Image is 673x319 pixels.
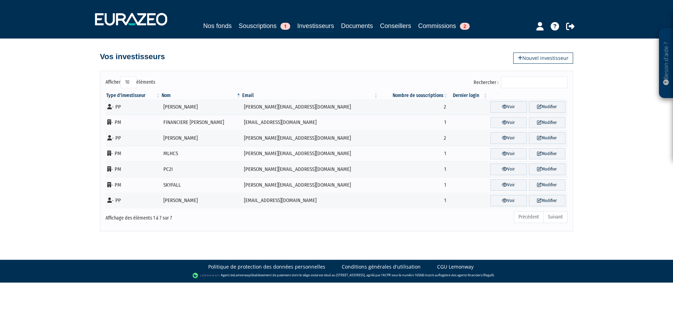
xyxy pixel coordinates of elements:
[161,99,242,115] td: [PERSON_NAME]
[449,92,488,99] th: Dernier login : activer pour trier la colonne par ordre croissant
[234,273,250,278] a: Lemonway
[380,21,411,31] a: Conseillers
[203,21,232,31] a: Nos fonds
[490,132,527,144] a: Voir
[490,148,527,160] a: Voir
[662,32,670,95] p: Besoin d'aide ?
[439,273,494,278] a: Registre des agents financiers (Regafi)
[379,161,449,177] td: 1
[161,146,242,162] td: MLHCS
[106,193,161,209] td: - PP
[379,92,449,99] th: Nombre de souscriptions : activer pour trier la colonne par ordre croissant
[161,161,242,177] td: PC2I
[379,193,449,209] td: 1
[501,76,567,88] input: Rechercher :
[242,193,379,209] td: [EMAIL_ADDRESS][DOMAIN_NAME]
[106,76,155,88] label: Afficher éléments
[379,130,449,146] td: 2
[474,76,567,88] label: Rechercher :
[379,146,449,162] td: 1
[95,13,167,26] img: 1732889491-logotype_eurazeo_blanc_rvb.png
[161,92,242,99] th: Nom : activer pour trier la colonne par ordre d&eacute;croissant
[106,130,161,146] td: - PP
[100,53,165,61] h4: Vos investisseurs
[106,210,292,222] div: Affichage des éléments 1 à 7 sur 7
[529,164,565,175] a: Modifier
[161,177,242,193] td: SKYFALL
[121,76,136,88] select: Afficheréléments
[490,101,527,113] a: Voir
[161,193,242,209] td: [PERSON_NAME]
[161,130,242,146] td: [PERSON_NAME]
[192,272,219,279] img: logo-lemonway.png
[529,132,565,144] a: Modifier
[106,177,161,193] td: - PM
[242,161,379,177] td: [PERSON_NAME][EMAIL_ADDRESS][DOMAIN_NAME]
[529,195,565,207] a: Modifier
[529,117,565,129] a: Modifier
[488,92,567,99] th: &nbsp;
[490,195,527,207] a: Voir
[437,263,474,270] a: CGU Lemonway
[242,99,379,115] td: [PERSON_NAME][EMAIL_ADDRESS][DOMAIN_NAME]
[242,146,379,162] td: [PERSON_NAME][EMAIL_ADDRESS][DOMAIN_NAME]
[460,23,470,30] span: 2
[513,53,573,64] a: Nouvel investisseur
[242,177,379,193] td: [PERSON_NAME][EMAIL_ADDRESS][DOMAIN_NAME]
[7,272,666,279] div: - Agent de (établissement de paiement dont le siège social est situé au [STREET_ADDRESS], agréé p...
[106,99,161,115] td: - PP
[208,263,325,270] a: Politique de protection des données personnelles
[379,177,449,193] td: 1
[161,115,242,131] td: FINANCIERE [PERSON_NAME]
[106,146,161,162] td: - PM
[106,115,161,131] td: - PM
[280,23,290,30] span: 1
[529,101,565,113] a: Modifier
[529,179,565,191] a: Modifier
[529,148,565,160] a: Modifier
[239,21,290,31] a: Souscriptions1
[379,99,449,115] td: 2
[341,21,373,31] a: Documents
[379,115,449,131] td: 1
[242,92,379,99] th: Email : activer pour trier la colonne par ordre croissant
[106,92,161,99] th: Type d'investisseur : activer pour trier la colonne par ordre croissant
[490,117,527,129] a: Voir
[490,179,527,191] a: Voir
[242,115,379,131] td: [EMAIL_ADDRESS][DOMAIN_NAME]
[490,164,527,175] a: Voir
[106,161,161,177] td: - PM
[297,21,334,32] a: Investisseurs
[242,130,379,146] td: [PERSON_NAME][EMAIL_ADDRESS][DOMAIN_NAME]
[342,263,421,270] a: Conditions générales d'utilisation
[418,21,470,31] a: Commissions2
